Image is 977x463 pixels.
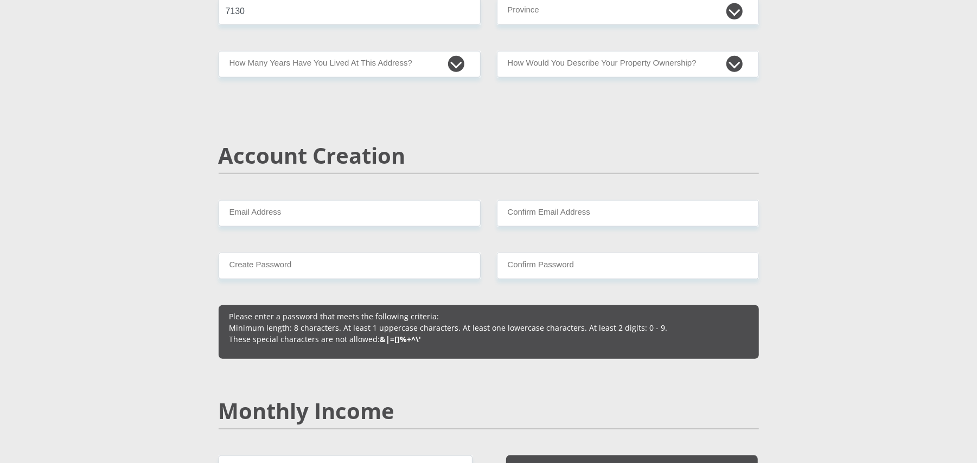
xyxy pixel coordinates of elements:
[229,311,748,345] p: Please enter a password that meets the following criteria: Minimum length: 8 characters. At least...
[219,143,759,169] h2: Account Creation
[380,334,422,344] b: &|=[]%+^\'
[219,398,759,424] h2: Monthly Income
[497,51,759,78] select: Please select a value
[497,253,759,279] input: Confirm Password
[219,200,481,227] input: Email Address
[219,51,481,78] select: Please select a value
[219,253,481,279] input: Create Password
[497,200,759,227] input: Confirm Email Address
